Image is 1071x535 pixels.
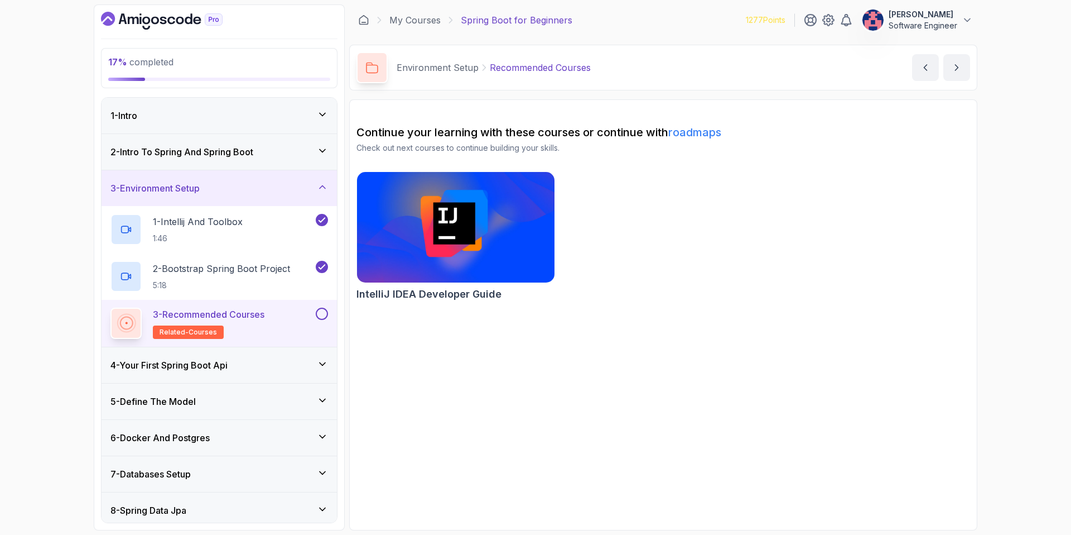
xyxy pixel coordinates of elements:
[356,125,970,140] h2: Continue your learning with these courses or continue with
[889,9,957,20] p: [PERSON_NAME]
[102,134,337,170] button: 2-Intro To Spring And Spring Boot
[108,56,173,68] span: completed
[110,308,328,339] button: 3-Recommended Coursesrelated-courses
[110,181,200,195] h3: 3 - Environment Setup
[356,142,970,154] p: Check out next courses to continue building your skills.
[356,286,501,302] h2: IntelliJ IDEA Developer Guide
[102,347,337,383] button: 4-Your First Spring Boot Api
[912,54,939,81] button: previous content
[889,20,957,31] p: Software Engineer
[153,262,290,275] p: 2 - Bootstrap Spring Boot Project
[943,54,970,81] button: next content
[490,61,591,74] p: Recommended Courses
[153,233,243,244] p: 1:46
[102,98,337,133] button: 1-Intro
[110,431,210,445] h3: 6 - Docker And Postgres
[110,504,186,517] h3: 8 - Spring Data Jpa
[102,493,337,528] button: 8-Spring Data Jpa
[102,420,337,456] button: 6-Docker And Postgres
[862,9,884,31] img: user profile image
[110,214,328,245] button: 1-Intellij And Toolbox1:46
[101,12,248,30] a: Dashboard
[862,9,973,31] button: user profile image[PERSON_NAME]Software Engineer
[357,172,554,283] img: IntelliJ IDEA Developer Guide card
[110,261,328,292] button: 2-Bootstrap Spring Boot Project5:18
[110,467,191,481] h3: 7 - Databases Setup
[102,384,337,419] button: 5-Define The Model
[110,145,253,159] h3: 2 - Intro To Spring And Spring Boot
[746,15,785,26] p: 1277 Points
[153,215,243,228] p: 1 - Intellij And Toolbox
[110,359,228,372] h3: 4 - Your First Spring Boot Api
[102,456,337,492] button: 7-Databases Setup
[461,13,572,27] p: Spring Boot for Beginners
[110,395,196,408] h3: 5 - Define The Model
[668,126,721,139] a: roadmaps
[397,61,479,74] p: Environment Setup
[108,56,127,68] span: 17 %
[153,308,264,321] p: 3 - Recommended Courses
[160,328,217,337] span: related-courses
[153,280,290,291] p: 5:18
[358,15,369,26] a: Dashboard
[389,13,441,27] a: My Courses
[110,109,137,122] h3: 1 - Intro
[102,170,337,206] button: 3-Environment Setup
[356,171,555,302] a: IntelliJ IDEA Developer Guide cardIntelliJ IDEA Developer Guide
